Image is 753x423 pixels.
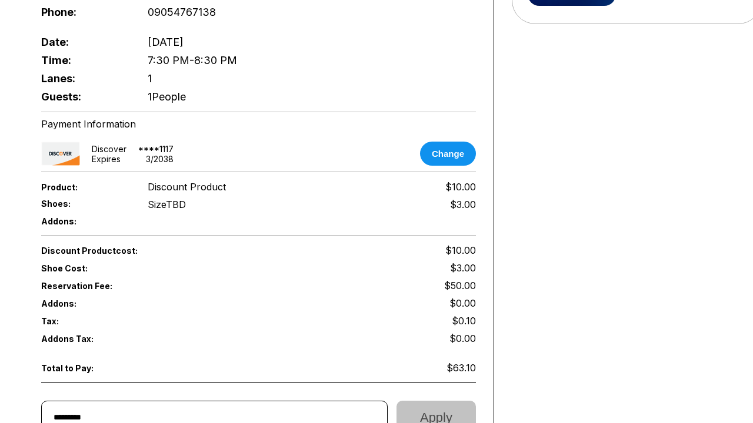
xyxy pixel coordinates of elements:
div: Payment Information [41,118,476,130]
span: Phone: [41,6,128,18]
div: $3.00 [450,199,476,210]
div: Expires [92,154,121,164]
span: [DATE] [148,36,184,48]
span: Addons Tax: [41,334,128,344]
span: Discount Product cost: [41,246,259,256]
span: Shoes: [41,199,128,209]
span: 09054767138 [148,6,216,18]
span: Lanes: [41,72,128,85]
div: 3 / 2038 [146,154,174,164]
img: card [41,142,80,166]
span: Product: [41,182,128,192]
span: Shoe Cost: [41,263,128,273]
span: $10.00 [445,244,476,256]
span: 1 People [148,90,186,103]
span: $3.00 [450,262,476,274]
span: 1 [148,72,152,85]
span: Discount Product [148,181,226,193]
span: $50.00 [444,280,476,291]
span: Total to Pay: [41,363,128,373]
span: Addons: [41,298,128,308]
span: Addons: [41,216,128,226]
span: Time: [41,54,128,66]
span: $63.10 [447,362,476,374]
span: Tax: [41,316,128,326]
span: Reservation Fee: [41,281,259,291]
div: discover [92,144,126,154]
span: Date: [41,36,128,48]
span: Guests: [41,90,128,103]
span: 7:30 PM - 8:30 PM [148,54,237,66]
span: $0.00 [449,297,476,309]
div: Size TBD [148,199,186,210]
span: $10.00 [445,181,476,193]
button: Change [420,142,476,166]
span: $0.00 [449,333,476,344]
span: $0.10 [452,315,476,327]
